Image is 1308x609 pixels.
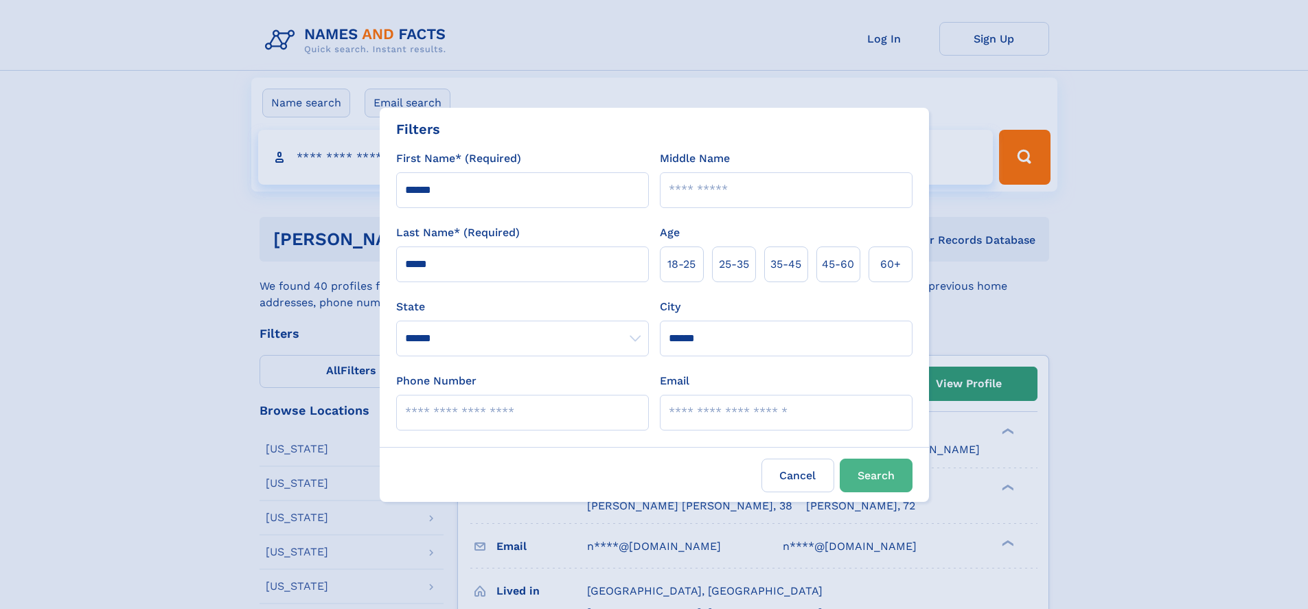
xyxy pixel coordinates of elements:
[770,256,801,273] span: 35‑45
[660,299,680,315] label: City
[840,459,913,492] button: Search
[396,225,520,241] label: Last Name* (Required)
[667,256,696,273] span: 18‑25
[660,373,689,389] label: Email
[660,225,680,241] label: Age
[396,119,440,139] div: Filters
[660,150,730,167] label: Middle Name
[396,373,477,389] label: Phone Number
[822,256,854,273] span: 45‑60
[761,459,834,492] label: Cancel
[880,256,901,273] span: 60+
[396,299,649,315] label: State
[719,256,749,273] span: 25‑35
[396,150,521,167] label: First Name* (Required)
